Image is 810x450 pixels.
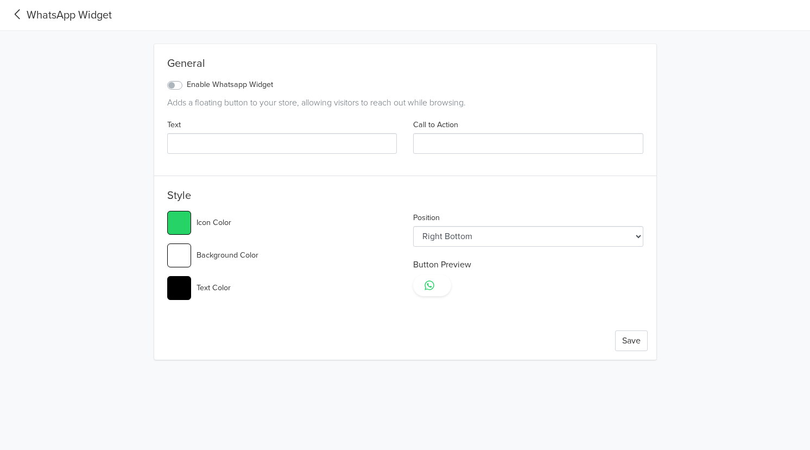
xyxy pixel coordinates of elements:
[413,212,440,224] label: Position
[197,282,231,294] label: Text Color
[167,57,643,74] div: General
[413,260,643,270] h6: Button Preview
[187,79,273,91] label: Enable Whatsapp Widget
[167,119,181,131] label: Text
[167,96,643,109] div: Adds a floating button to your store, allowing visitors to reach out while browsing.
[9,7,112,23] a: WhatsApp Widget
[167,189,643,207] h5: Style
[197,249,258,261] label: Background Color
[413,119,458,131] label: Call to Action
[615,330,648,351] button: Save
[197,217,231,229] label: Icon Color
